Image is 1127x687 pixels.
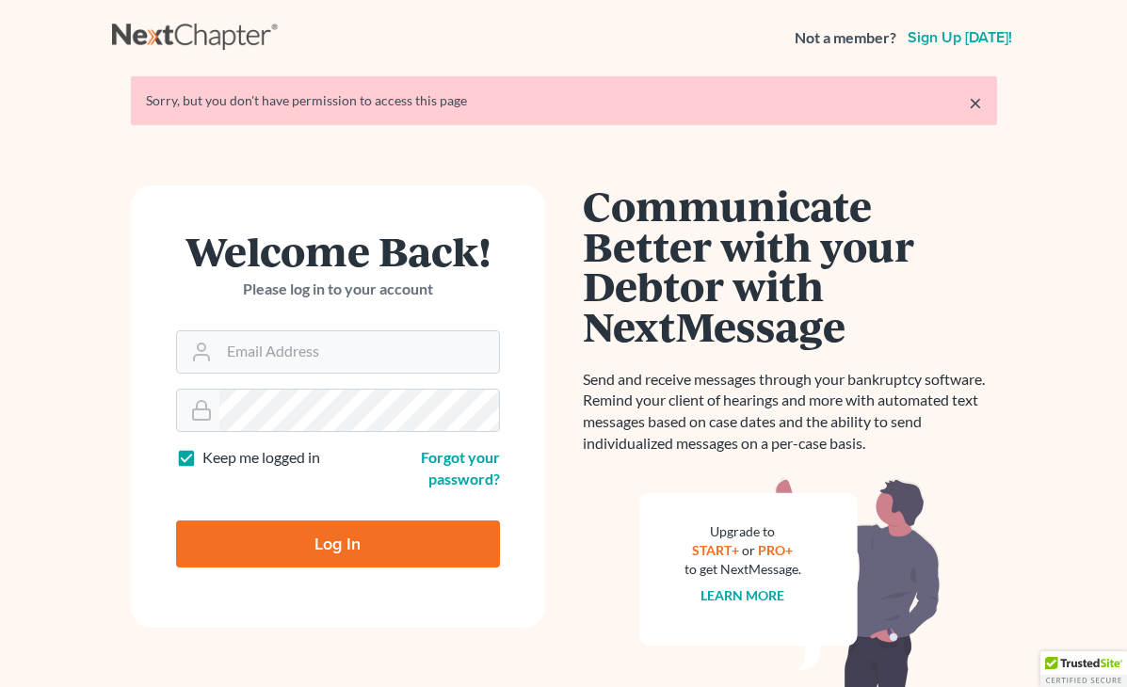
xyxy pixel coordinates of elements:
[219,331,499,373] input: Email Address
[684,522,801,541] div: Upgrade to
[1040,651,1127,687] div: TrustedSite Certified
[742,542,755,558] span: or
[684,560,801,579] div: to get NextMessage.
[583,369,997,455] p: Send and receive messages through your bankruptcy software. Remind your client of hearings and mo...
[176,231,500,271] h1: Welcome Back!
[146,91,982,110] div: Sorry, but you don't have permission to access this page
[176,520,500,567] input: Log In
[202,447,320,469] label: Keep me logged in
[692,542,739,558] a: START+
[583,185,997,346] h1: Communicate Better with your Debtor with NextMessage
[795,27,896,49] strong: Not a member?
[904,30,1016,45] a: Sign up [DATE]!
[421,448,500,487] a: Forgot your password?
[700,587,784,603] a: Learn more
[176,279,500,300] p: Please log in to your account
[969,91,982,114] a: ×
[758,542,793,558] a: PRO+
